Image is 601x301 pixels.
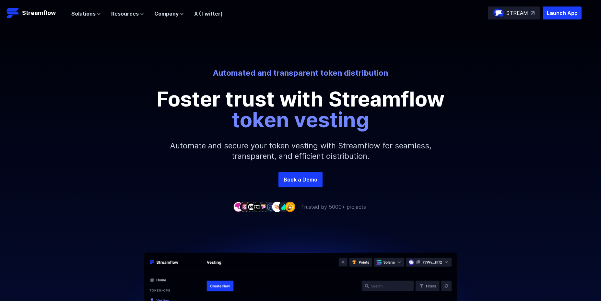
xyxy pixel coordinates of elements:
[301,203,366,211] p: Trusted by 5000+ projects
[285,202,295,212] img: company-9
[6,6,65,19] a: Streamflow
[493,8,504,18] img: streamflow-logo-circle.png
[253,202,263,212] img: company-4
[71,10,96,18] span: Solutions
[111,10,144,18] button: Resources
[259,202,269,212] img: company-5
[22,8,56,18] p: Streamflow
[6,6,19,19] img: Streamflow Logo
[278,172,323,187] a: Book a Demo
[154,10,179,18] span: Company
[161,130,440,172] p: Automate and secure your token vesting with Streamflow for seamless, transparent, and efficient d...
[246,202,256,212] img: company-3
[194,10,223,17] a: X (Twitter)
[272,202,282,212] img: company-7
[111,10,139,18] span: Resources
[155,89,446,130] p: Foster trust with Streamflow
[71,10,101,18] button: Solutions
[232,107,369,132] span: token vesting
[278,202,289,212] img: company-8
[154,10,184,18] button: Company
[233,202,243,212] img: company-1
[240,202,250,212] img: company-2
[506,9,528,17] p: STREAM
[121,68,480,78] p: Automated and transparent token distribution
[265,202,276,212] img: company-6
[543,6,582,19] button: Launch App
[531,11,535,15] img: top-right-arrow.svg
[488,6,540,19] a: STREAM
